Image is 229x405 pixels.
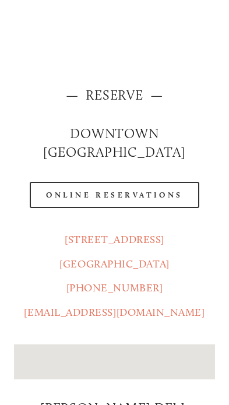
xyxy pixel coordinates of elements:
a: [GEOGRAPHIC_DATA] [59,258,169,270]
h2: — Reserve — [14,86,216,105]
h2: Downtown [GEOGRAPHIC_DATA] [14,125,216,162]
a: Online Reservations [30,182,199,208]
a: [STREET_ADDRESS] [65,233,164,246]
a: [EMAIL_ADDRESS][DOMAIN_NAME] [24,306,205,319]
a: [PHONE_NUMBER] [66,281,163,294]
